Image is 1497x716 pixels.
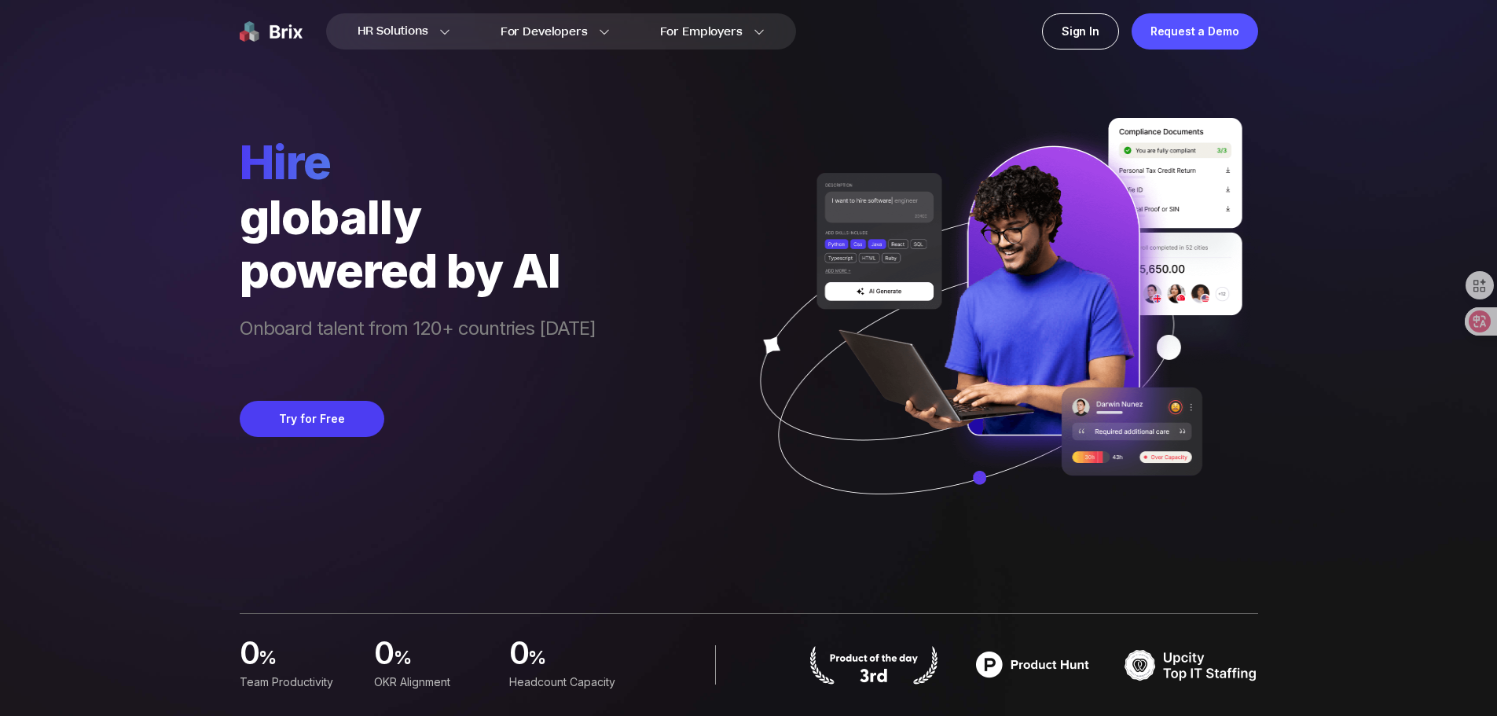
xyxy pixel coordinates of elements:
[1042,13,1119,50] a: Sign In
[240,134,596,190] span: hire
[240,401,384,437] button: Try for Free
[528,645,625,677] span: %
[508,639,527,670] span: 0
[374,674,490,691] div: OKR Alignment
[1125,645,1258,685] img: TOP IT STAFFING
[240,674,355,691] div: Team Productivity
[732,118,1258,541] img: ai generate
[358,19,428,44] span: HR Solutions
[660,24,743,40] span: For Employers
[501,24,588,40] span: For Developers
[240,244,596,297] div: powered by AI
[807,645,941,685] img: product hunt badge
[374,639,393,670] span: 0
[259,645,355,677] span: %
[240,639,259,670] span: 0
[1132,13,1258,50] a: Request a Demo
[240,190,596,244] div: globally
[393,645,490,677] span: %
[508,674,624,691] div: Headcount Capacity
[240,316,596,369] span: Onboard talent from 120+ countries [DATE]
[966,645,1099,685] img: product hunt badge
